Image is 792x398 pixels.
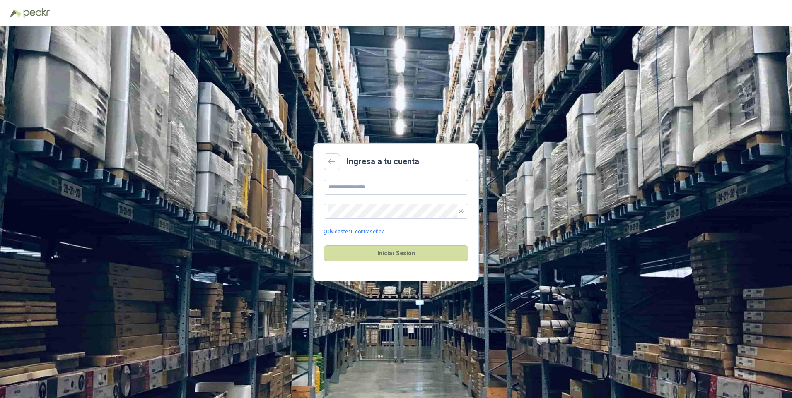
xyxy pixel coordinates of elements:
button: Iniciar Sesión [324,245,468,261]
span: eye-invisible [459,209,464,214]
h2: Ingresa a tu cuenta [347,155,419,168]
a: ¿Olvidaste tu contraseña? [324,228,384,236]
img: Peakr [23,8,50,18]
img: Logo [10,9,22,17]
